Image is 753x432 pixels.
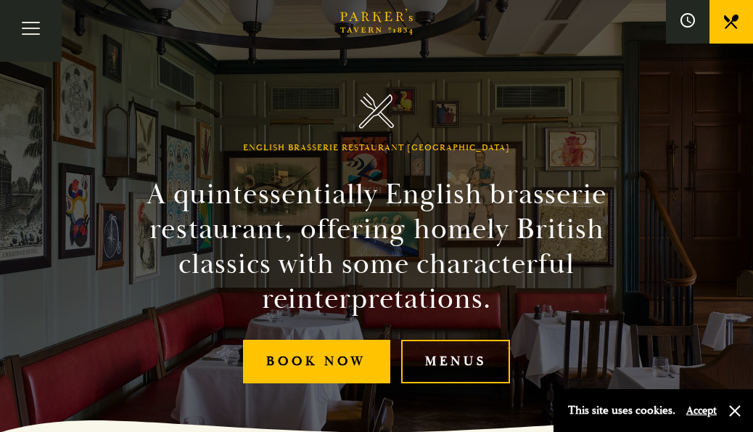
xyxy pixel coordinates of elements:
img: Parker's Tavern Brasserie Cambridge [359,93,395,129]
a: Book Now [243,340,390,384]
h1: English Brasserie Restaurant [GEOGRAPHIC_DATA] [243,143,510,153]
p: This site uses cookies. [568,400,675,421]
button: Accept [686,404,717,417]
a: Menus [401,340,510,384]
h2: A quintessentially English brasserie restaurant, offering homely British classics with some chara... [104,177,649,317]
button: Close and accept [728,404,742,418]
